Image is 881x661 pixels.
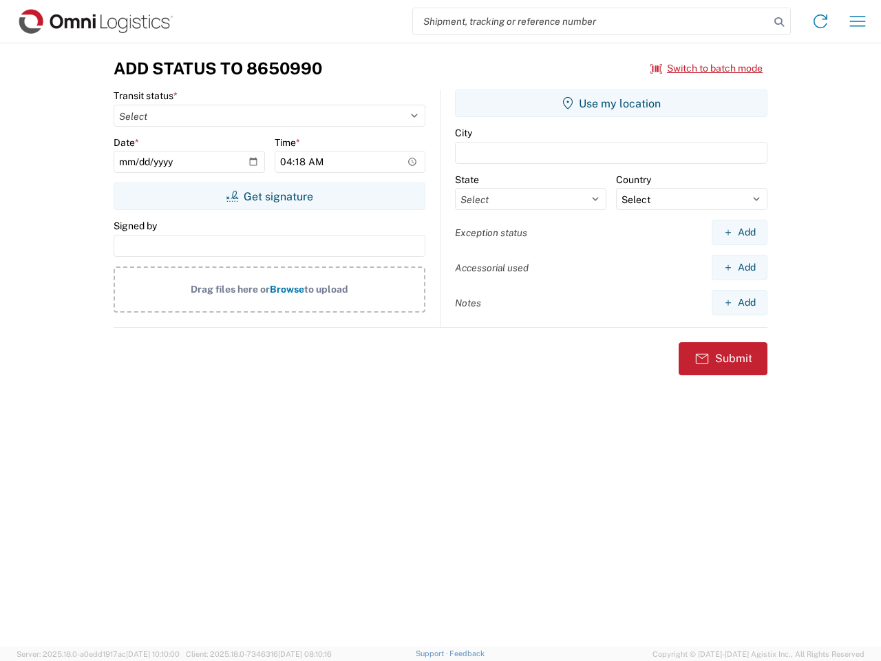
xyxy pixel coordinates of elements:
[455,127,472,139] label: City
[616,174,651,186] label: Country
[416,649,450,658] a: Support
[186,650,332,658] span: Client: 2025.18.0-7346316
[413,8,769,34] input: Shipment, tracking or reference number
[191,284,270,295] span: Drag files here or
[114,90,178,102] label: Transit status
[114,220,157,232] label: Signed by
[652,648,864,660] span: Copyright © [DATE]-[DATE] Agistix Inc., All Rights Reserved
[270,284,304,295] span: Browse
[114,136,139,149] label: Date
[650,57,763,80] button: Switch to batch mode
[455,174,479,186] label: State
[304,284,348,295] span: to upload
[114,182,425,210] button: Get signature
[449,649,485,658] a: Feedback
[712,255,767,280] button: Add
[275,136,300,149] label: Time
[114,59,322,78] h3: Add Status to 8650990
[126,650,180,658] span: [DATE] 10:10:00
[455,227,527,239] label: Exception status
[712,220,767,245] button: Add
[455,90,767,117] button: Use my location
[17,650,180,658] span: Server: 2025.18.0-a0edd1917ac
[278,650,332,658] span: [DATE] 08:10:16
[455,297,481,309] label: Notes
[455,262,529,274] label: Accessorial used
[712,290,767,315] button: Add
[679,342,767,375] button: Submit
